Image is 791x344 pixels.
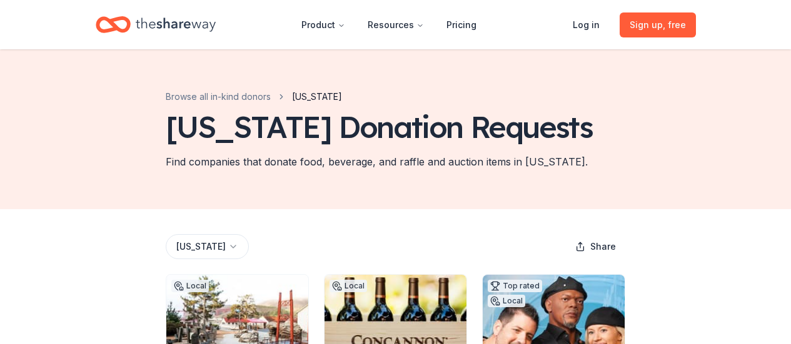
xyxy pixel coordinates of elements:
[620,12,696,37] a: Sign up, free
[166,109,593,144] div: [US_STATE] Donation Requests
[166,154,588,169] div: Find companies that donate food, beverage, and raffle and auction items in [US_STATE].
[590,239,616,254] span: Share
[166,89,271,104] a: Browse all in-kind donors
[291,10,486,39] nav: Main
[330,280,367,292] div: Local
[171,280,209,292] div: Local
[358,12,434,37] button: Resources
[488,280,542,292] div: Top rated
[292,89,342,104] span: [US_STATE]
[630,17,686,32] span: Sign up
[96,10,216,39] a: Home
[291,12,355,37] button: Product
[436,12,486,37] a: Pricing
[565,234,626,259] button: Share
[488,295,525,307] div: Local
[166,89,342,104] nav: breadcrumb
[563,12,610,37] a: Log in
[663,19,686,30] span: , free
